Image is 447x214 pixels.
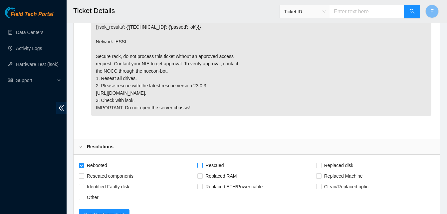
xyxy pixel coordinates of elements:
[84,171,136,181] span: Reseated components
[16,46,42,51] a: Activity Logs
[284,7,326,17] span: Ticket ID
[322,171,365,181] span: Replaced Machine
[8,78,13,83] span: read
[322,181,371,192] span: Clean/Replaced optic
[203,181,265,192] span: Replaced ETH/Power cable
[79,145,83,149] span: right
[16,74,55,87] span: Support
[84,181,132,192] span: Identified Faulty disk
[84,192,101,203] span: Other
[91,4,431,116] p: {"template":"pci" } Device_key = 0000:04:00.0 {'isok_results': {'[TECHNICAL_ID]': {'passed': 'ok'...
[203,160,226,171] span: Rescued
[203,171,239,181] span: Replaced RAM
[330,5,404,18] input: Enter text here...
[404,5,420,18] button: search
[87,143,113,150] b: Resolutions
[74,139,440,154] div: Resolutions
[5,12,53,21] a: Akamai TechnologiesField Tech Portal
[409,9,415,15] span: search
[425,5,439,18] button: E
[16,30,43,35] a: Data Centers
[16,62,59,67] a: Hardware Test (isok)
[56,102,67,114] span: double-left
[5,7,34,18] img: Akamai Technologies
[430,7,434,16] span: E
[11,11,53,18] span: Field Tech Portal
[322,160,356,171] span: Replaced disk
[84,160,110,171] span: Rebooted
